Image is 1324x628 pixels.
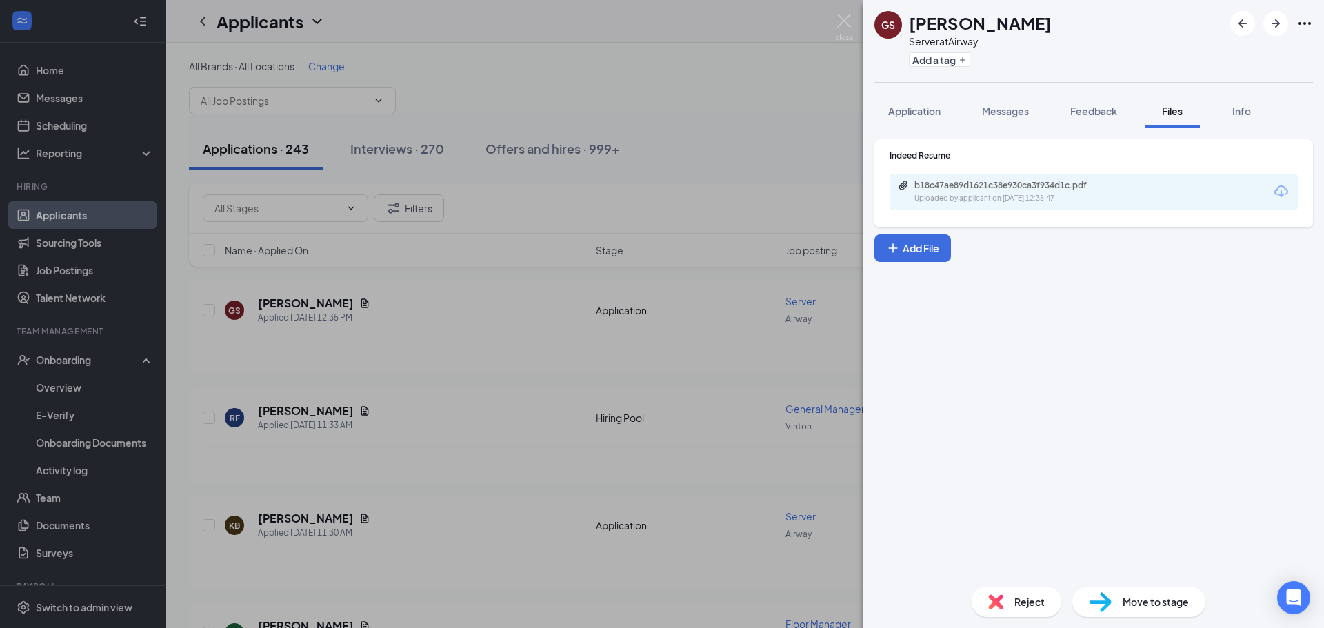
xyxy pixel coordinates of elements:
[1277,581,1310,614] div: Open Intercom Messenger
[959,56,967,64] svg: Plus
[881,18,895,32] div: GS
[1263,11,1288,36] button: ArrowRight
[1296,15,1313,32] svg: Ellipses
[888,105,941,117] span: Application
[909,52,970,67] button: PlusAdd a tag
[1234,15,1251,32] svg: ArrowLeftNew
[1267,15,1284,32] svg: ArrowRight
[1232,105,1251,117] span: Info
[898,180,909,191] svg: Paperclip
[1230,11,1255,36] button: ArrowLeftNew
[898,180,1121,204] a: Paperclipb18c47ae89d1621c38e930ca3f934d1c.pdfUploaded by applicant on [DATE] 12:35:47
[914,193,1121,204] div: Uploaded by applicant on [DATE] 12:35:47
[1014,594,1045,609] span: Reject
[890,150,1298,161] div: Indeed Resume
[1123,594,1189,609] span: Move to stage
[909,11,1052,34] h1: [PERSON_NAME]
[874,234,951,262] button: Add FilePlus
[1273,183,1290,200] svg: Download
[1162,105,1183,117] span: Files
[982,105,1029,117] span: Messages
[886,241,900,255] svg: Plus
[1070,105,1117,117] span: Feedback
[909,34,1052,48] div: Server at Airway
[914,180,1107,191] div: b18c47ae89d1621c38e930ca3f934d1c.pdf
